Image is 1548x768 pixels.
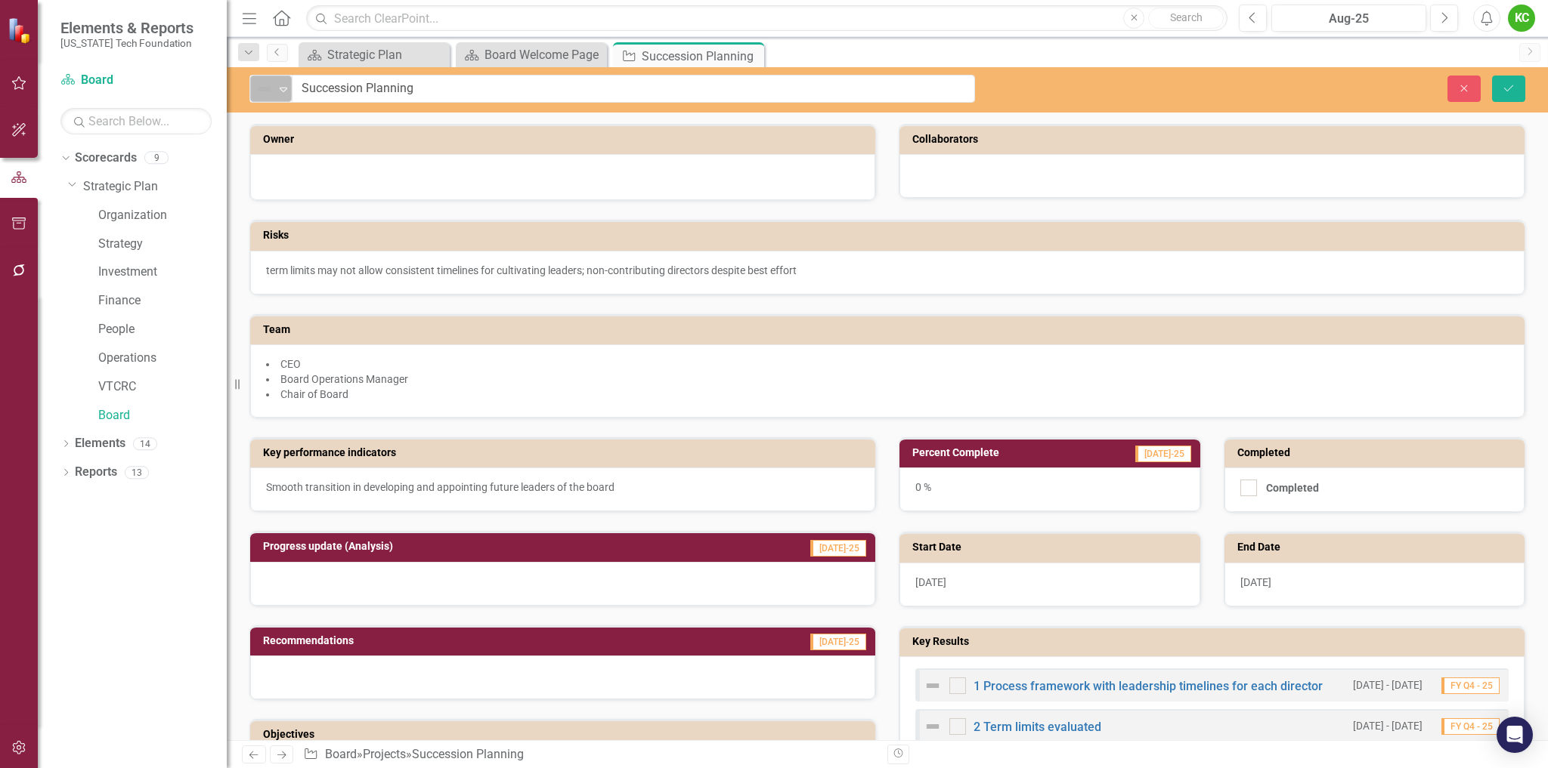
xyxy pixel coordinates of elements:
span: [DATE]-25 [1135,446,1191,462]
span: [DATE]-25 [810,540,866,557]
div: 14 [133,437,157,450]
span: term limits may not allow consistent timelines for cultivating leaders; non-contributing director... [266,264,797,276]
h3: Risks [263,230,1517,241]
img: Not Defined [924,677,942,695]
h3: Key Results [912,636,1517,647]
a: Board [98,407,227,424]
a: Elements [75,435,125,452]
h3: Progress update (Analysis) [263,541,683,552]
span: Chair of Board [280,388,348,400]
img: Not Defined [255,80,273,98]
span: [DATE]-25 [810,634,866,650]
a: Board Welcome Page [460,45,603,64]
img: Not Defined [924,717,942,736]
small: [DATE] - [DATE] [1353,719,1423,733]
h3: Key performance indicators [263,447,868,458]
h3: Start Date [912,541,1193,553]
div: » » [303,746,876,763]
div: 9 [144,152,169,165]
a: VTCRC [98,378,227,396]
a: Investment [98,264,227,281]
h3: Completed [1237,447,1518,458]
a: People [98,321,227,338]
p: Smooth transition in developing and appointing future leaders of the board [266,480,859,495]
span: Elements & Reports [60,19,193,37]
a: Organization [98,207,227,224]
div: Aug-25 [1277,10,1421,28]
span: CEO [280,358,301,370]
a: Board [60,72,212,89]
h3: Owner [263,134,868,145]
div: Strategic Plan [327,45,446,64]
span: Board Operations Manager [280,373,408,385]
a: Strategic Plan [302,45,446,64]
h3: Percent Complete [912,447,1081,458]
a: Finance [98,292,227,310]
span: [DATE] [1240,576,1271,588]
input: Search Below... [60,108,212,134]
a: Strategy [98,236,227,253]
div: Board Welcome Page [485,45,603,64]
h3: Team [263,324,1517,335]
a: Reports [75,464,117,481]
div: Succession Planning [412,747,524,761]
div: 0 % [899,467,1200,511]
span: Search [1170,11,1203,23]
span: [DATE] [915,576,946,588]
small: [DATE] - [DATE] [1353,678,1423,692]
button: Aug-25 [1271,5,1426,32]
h3: Recommendations [263,635,633,646]
button: Search [1148,8,1224,29]
input: This field is required [292,75,975,103]
div: 13 [125,466,149,479]
a: Board [325,747,357,761]
a: Operations [98,350,227,367]
div: Open Intercom Messenger [1497,717,1533,753]
div: Succession Planning [642,47,760,66]
a: Scorecards [75,150,137,167]
span: FY Q4 - 25 [1441,677,1500,694]
img: ClearPoint Strategy [8,17,34,44]
h3: End Date [1237,541,1518,553]
button: KC [1508,5,1535,32]
h3: Objectives [263,729,868,740]
h3: Collaborators [912,134,1517,145]
a: Projects [363,747,406,761]
input: Search ClearPoint... [306,5,1228,32]
a: Strategic Plan [83,178,227,196]
a: 2 Term limits evaluated [974,720,1101,734]
small: [US_STATE] Tech Foundation [60,37,193,49]
span: FY Q4 - 25 [1441,718,1500,735]
a: 1 Process framework with leadership timelines for each director [974,679,1323,693]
